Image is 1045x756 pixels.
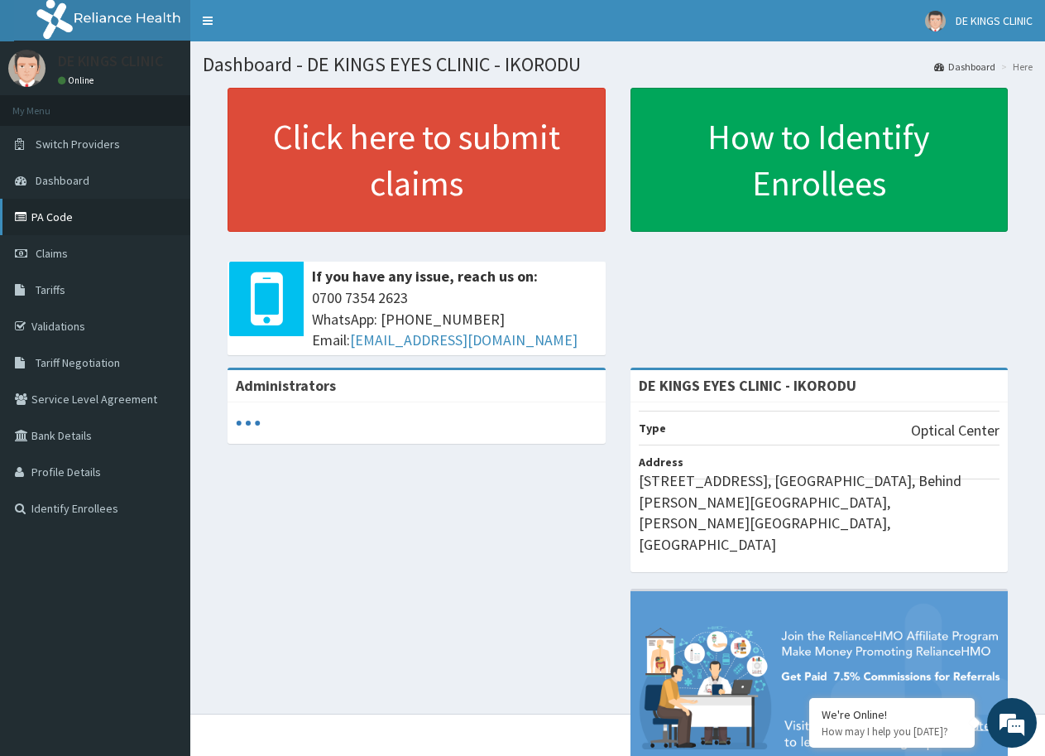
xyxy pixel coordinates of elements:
span: Tariffs [36,282,65,297]
span: Claims [36,246,68,261]
b: Address [639,455,683,469]
svg: audio-loading [236,411,261,436]
b: Administrators [236,376,336,395]
p: [STREET_ADDRESS], [GEOGRAPHIC_DATA], Behind [PERSON_NAME][GEOGRAPHIC_DATA], [PERSON_NAME][GEOGRAP... [639,470,1000,556]
a: Click here to submit claims [228,88,606,232]
a: Dashboard [934,60,995,74]
b: Type [639,421,666,436]
span: DE KINGS CLINIC [956,13,1033,28]
a: [EMAIL_ADDRESS][DOMAIN_NAME] [350,330,578,349]
p: How may I help you today? [822,725,962,739]
h1: Dashboard - DE KINGS EYES CLINIC - IKORODU [203,54,1033,75]
p: DE KINGS CLINIC [58,54,163,69]
a: Online [58,75,98,86]
div: We're Online! [822,707,962,722]
span: Dashboard [36,173,89,188]
span: 0700 7354 2623 WhatsApp: [PHONE_NUMBER] Email: [312,287,597,351]
strong: DE KINGS EYES CLINIC - IKORODU [639,376,856,395]
p: Optical Center [911,420,999,441]
li: Here [997,60,1033,74]
a: How to Identify Enrollees [630,88,1009,232]
span: Switch Providers [36,137,120,152]
img: User Image [8,50,46,87]
b: If you have any issue, reach us on: [312,267,538,286]
span: Tariff Negotiation [36,355,120,370]
img: User Image [925,11,946,31]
